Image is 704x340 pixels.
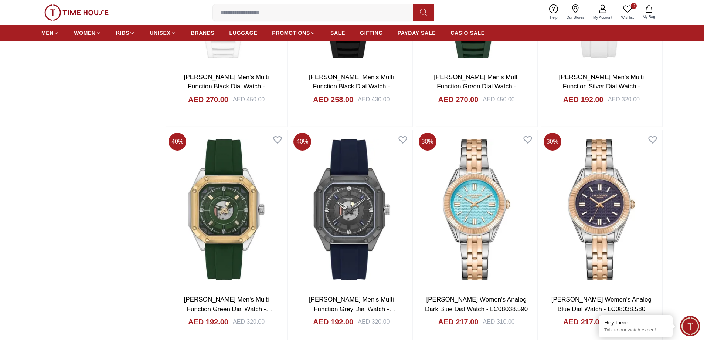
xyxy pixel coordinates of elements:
[293,133,311,151] span: 40 %
[184,74,271,100] a: [PERSON_NAME] Men's Multi Function Black Dial Watch - LC08062.563
[309,74,396,100] a: [PERSON_NAME] Men's Multi Function Black Dial Watch - LC08062.351
[169,133,186,151] span: 40 %
[191,26,215,40] a: BRANDS
[640,14,658,20] span: My Bag
[188,94,228,105] h4: AED 270.00
[416,130,537,289] img: Lee Cooper Women's Analog Dark Blue Dial Watch - LC08038.590
[233,317,265,326] div: AED 320.00
[41,26,59,40] a: MEN
[438,94,479,105] h4: AED 270.00
[618,15,637,20] span: Wishlist
[425,296,528,313] a: [PERSON_NAME] Women's Analog Dark Blue Dial Watch - LC08038.590
[434,74,522,100] a: [PERSON_NAME] Men's Multi Function Green Dial Watch - LC08062.177
[272,29,310,37] span: PROMOTIONS
[358,95,390,104] div: AED 430.00
[150,29,170,37] span: UNISEX
[398,26,436,40] a: PAYDAY SALE
[680,316,700,336] div: Chat Widget
[150,26,176,40] a: UNISEX
[229,26,258,40] a: LUGGAGE
[617,3,638,22] a: 0Wishlist
[44,4,109,21] img: ...
[360,26,383,40] a: GIFTING
[330,29,345,37] span: SALE
[330,26,345,40] a: SALE
[638,4,660,21] button: My Bag
[604,327,667,333] p: Talk to our watch expert!
[547,15,561,20] span: Help
[419,133,436,151] span: 30 %
[74,26,101,40] a: WOMEN
[631,3,637,9] span: 0
[358,317,390,326] div: AED 320.00
[483,317,514,326] div: AED 310.00
[116,26,135,40] a: KIDS
[398,29,436,37] span: PAYDAY SALE
[563,94,603,105] h4: AED 192.00
[229,29,258,37] span: LUGGAGE
[564,15,587,20] span: Our Stores
[360,29,383,37] span: GIFTING
[551,296,652,313] a: [PERSON_NAME] Women's Analog Blue Dial Watch - LC08038.580
[116,29,129,37] span: KIDS
[290,130,412,289] img: Lee Cooper Men's Multi Function Grey Dial Watch - LC08061.069
[545,3,562,22] a: Help
[559,74,646,100] a: [PERSON_NAME] Men's Multi Function Silver Dial Watch - LC08061.533
[313,94,353,105] h4: AED 258.00
[541,130,662,289] img: Lee Cooper Women's Analog Blue Dial Watch - LC08038.580
[544,133,561,151] span: 30 %
[74,29,96,37] span: WOMEN
[309,296,395,322] a: [PERSON_NAME] Men's Multi Function Grey Dial Watch - LC08061.069
[184,296,272,322] a: [PERSON_NAME] Men's Multi Function Green Dial Watch - LC08061.377
[483,95,514,104] div: AED 450.00
[188,317,228,327] h4: AED 192.00
[450,26,485,40] a: CASIO SALE
[313,317,353,327] h4: AED 192.00
[590,15,615,20] span: My Account
[191,29,215,37] span: BRANDS
[41,29,54,37] span: MEN
[563,317,603,327] h4: AED 217.00
[604,319,667,326] div: Hey there!
[608,95,640,104] div: AED 320.00
[233,95,265,104] div: AED 450.00
[438,317,479,327] h4: AED 217.00
[450,29,485,37] span: CASIO SALE
[272,26,316,40] a: PROMOTIONS
[562,3,589,22] a: Our Stores
[166,130,287,289] img: Lee Cooper Men's Multi Function Green Dial Watch - LC08061.377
